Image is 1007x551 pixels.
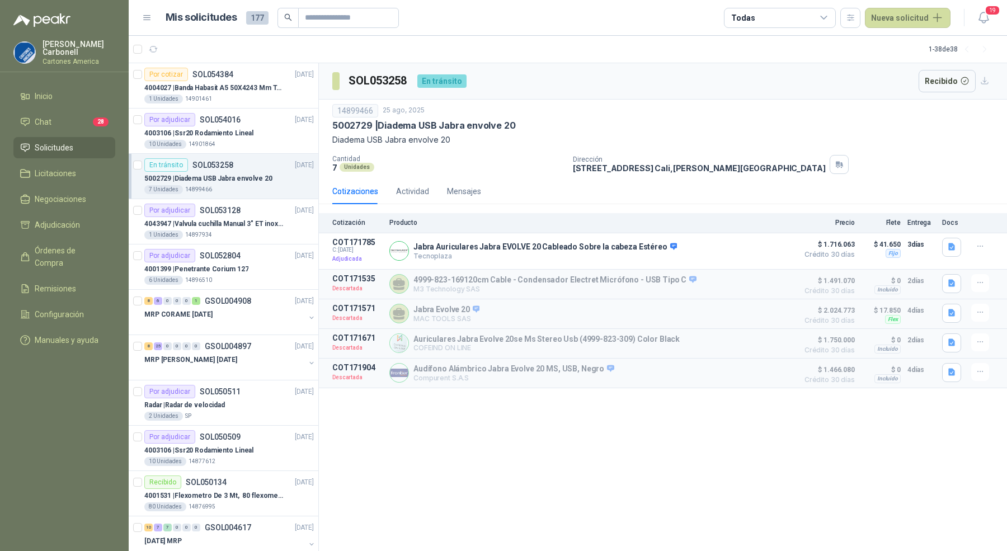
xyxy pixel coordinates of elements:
p: SOL054016 [200,116,241,124]
p: 14897934 [185,230,212,239]
a: RecibidoSOL050134[DATE] 4001531 |Flexometro De 3 Mt, 80 flexometros de 3 m Marca Tajima80 Unidade... [129,471,318,516]
p: Dirección [573,156,826,163]
h1: Mis solicitudes [166,10,237,26]
span: 28 [93,117,109,126]
div: 0 [182,297,191,305]
p: COT171904 [332,363,383,372]
p: Descartada [332,283,383,294]
p: [DATE] [295,387,314,397]
p: [DATE] [295,115,314,125]
a: Órdenes de Compra [13,240,115,274]
a: 8 6 0 0 0 1 GSOL004908[DATE] MRP CORAME [DATE] [144,294,316,330]
div: Incluido [874,285,901,294]
div: Fijo [886,249,901,258]
p: [DATE] [295,160,314,171]
p: Descartada [332,342,383,354]
p: 25 ago, 2025 [383,105,425,116]
a: Licitaciones [13,163,115,184]
p: COFEIND ON LINE [413,343,680,352]
p: Adjudicada [332,253,383,265]
div: 6 Unidades [144,276,183,285]
a: 8 25 0 0 0 0 GSOL004897[DATE] MRP [PERSON_NAME] [DATE] [144,340,316,375]
p: 5002729 | Diadema USB Jabra envolve 20 [332,120,515,131]
img: Company Logo [390,364,408,382]
span: $ 2.024.773 [799,304,855,317]
p: SOL053258 [192,161,233,169]
p: 4043947 | Valvula cuchilla Manual 3" ET inox T/LUG [144,219,284,229]
img: Company Logo [390,334,408,352]
p: SOL050509 [200,433,241,441]
div: 80 Unidades [144,502,186,511]
div: Por adjudicar [144,385,195,398]
p: GSOL004908 [205,297,251,305]
div: Mensajes [447,185,481,197]
span: Crédito 30 días [799,288,855,294]
p: [DATE] [295,341,314,352]
span: Crédito 30 días [799,347,855,354]
p: 4001399 | Penetrante Corium 127 [144,264,248,275]
p: 14876995 [189,502,215,511]
div: 6 [154,297,162,305]
p: 4003106 | Ssr20 Rodamiento Lineal [144,445,253,456]
p: 4003106 | Ssr20 Rodamiento Lineal [144,128,253,139]
p: [DATE] [295,432,314,442]
p: [DATE] [295,251,314,261]
p: 14901461 [185,95,212,103]
div: Incluido [874,374,901,383]
p: SP [185,412,191,421]
p: [DATE] [295,296,314,307]
p: 4001531 | Flexometro De 3 Mt, 80 flexometros de 3 m Marca Tajima [144,491,284,501]
p: COT171535 [332,274,383,283]
span: $ 1.466.080 [799,363,855,376]
div: 7 Unidades [144,185,183,194]
p: Precio [799,219,855,227]
p: 14896510 [185,276,212,285]
span: Órdenes de Compra [35,244,105,269]
span: Remisiones [35,282,76,295]
span: 177 [246,11,269,25]
p: [DATE] [295,205,314,216]
div: Por cotizar [144,68,188,81]
p: Cotización [332,219,383,227]
p: Compurent S.A.S [413,374,614,382]
div: 8 [144,297,153,305]
p: Radar | Radar de velocidad [144,400,225,411]
p: $ 41.650 [862,238,901,251]
div: Unidades [340,163,374,172]
p: [DATE] MRP [144,536,182,547]
div: 0 [173,297,181,305]
a: Por adjudicarSOL053128[DATE] 4043947 |Valvula cuchilla Manual 3" ET inox T/LUG1 Unidades14897934 [129,199,318,244]
a: Por adjudicarSOL050509[DATE] 4003106 |Ssr20 Rodamiento Lineal10 Unidades14877612 [129,426,318,471]
p: 4 días [907,363,935,376]
p: Docs [942,219,964,227]
div: 0 [163,342,172,350]
p: SOL050134 [186,478,227,486]
p: [STREET_ADDRESS] Cali , [PERSON_NAME][GEOGRAPHIC_DATA] [573,163,826,173]
button: 19 [973,8,994,28]
div: 25 [154,342,162,350]
p: GSOL004617 [205,524,251,531]
a: Manuales y ayuda [13,329,115,351]
div: 0 [163,297,172,305]
a: Por adjudicarSOL050511[DATE] Radar |Radar de velocidad2 UnidadesSP [129,380,318,426]
div: 0 [173,524,181,531]
span: Negociaciones [35,193,86,205]
p: SOL054384 [192,70,233,78]
span: Configuración [35,308,84,321]
div: 7 [163,524,172,531]
p: COT171785 [332,238,383,247]
div: 10 Unidades [144,457,186,466]
p: Entrega [907,219,935,227]
p: 14899466 [185,185,212,194]
div: 0 [182,524,191,531]
a: Por adjudicarSOL052804[DATE] 4001399 |Penetrante Corium 1276 Unidades14896510 [129,244,318,290]
p: SOL052804 [200,252,241,260]
p: M3 Technology SAS [413,285,697,293]
p: $ 0 [862,333,901,347]
div: 8 [144,342,153,350]
span: Crédito 30 días [799,251,855,258]
div: 14899466 [332,104,378,117]
p: 14877612 [189,457,215,466]
div: Cotizaciones [332,185,378,197]
div: En tránsito [417,74,467,88]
